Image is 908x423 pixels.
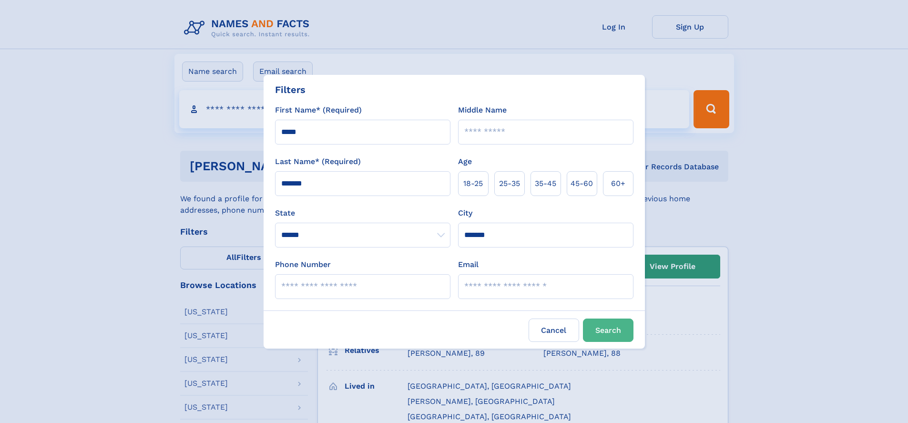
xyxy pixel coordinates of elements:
span: 18‑25 [463,178,483,189]
label: City [458,207,472,219]
label: Age [458,156,472,167]
span: 60+ [611,178,625,189]
label: First Name* (Required) [275,104,362,116]
label: Email [458,259,479,270]
label: Last Name* (Required) [275,156,361,167]
label: State [275,207,450,219]
button: Search [583,319,633,342]
span: 35‑45 [535,178,556,189]
span: 25‑35 [499,178,520,189]
span: 45‑60 [571,178,593,189]
div: Filters [275,83,306,97]
label: Middle Name [458,104,507,116]
label: Cancel [529,319,579,342]
label: Phone Number [275,259,331,270]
